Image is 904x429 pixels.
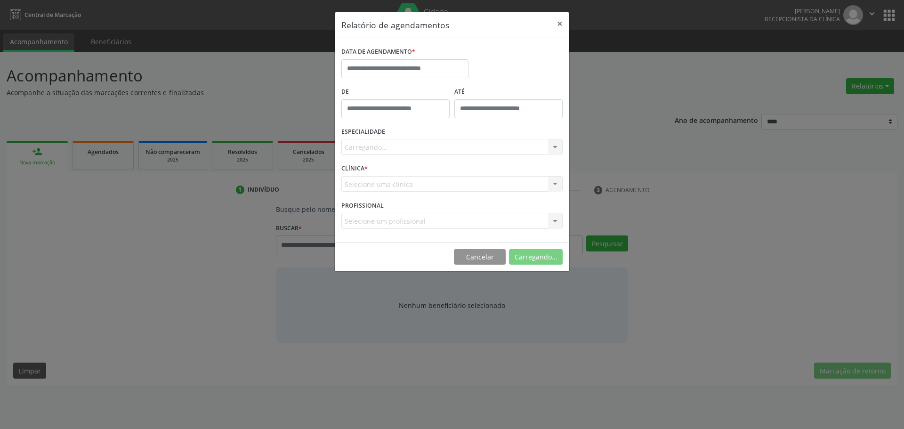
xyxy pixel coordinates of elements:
[341,125,385,139] label: ESPECIALIDADE
[341,85,450,99] label: De
[341,162,368,176] label: CLÍNICA
[454,85,563,99] label: ATÉ
[550,12,569,35] button: Close
[454,249,506,265] button: Cancelar
[509,249,563,265] button: Carregando...
[341,45,415,59] label: DATA DE AGENDAMENTO
[341,198,384,213] label: PROFISSIONAL
[341,19,449,31] h5: Relatório de agendamentos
